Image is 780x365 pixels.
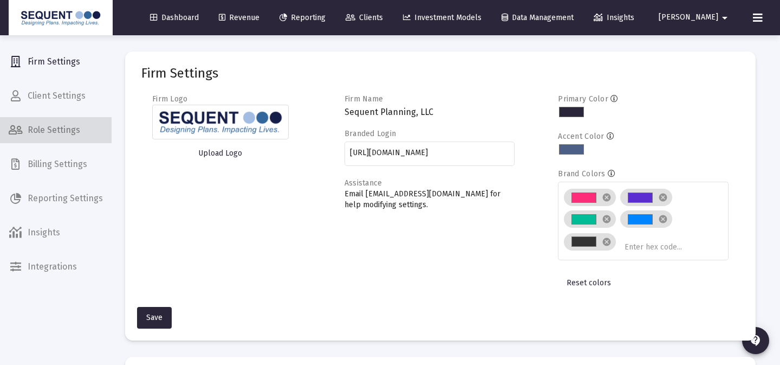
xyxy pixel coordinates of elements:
[602,237,612,247] mat-icon: cancel
[141,68,218,79] mat-card-title: Firm Settings
[625,243,706,252] input: Enter hex code...
[210,7,268,29] a: Revenue
[493,7,582,29] a: Data Management
[137,307,172,329] button: Save
[271,7,334,29] a: Reporting
[558,132,604,141] label: Accent Color
[718,7,731,29] mat-icon: arrow_drop_down
[558,169,605,178] label: Brand Colors
[141,7,207,29] a: Dashboard
[152,105,289,139] img: Firm logo
[344,105,515,120] h3: Sequent Planning, LLC
[4,120,591,137] span: Multiple custodians may hold the assets depicted on site pages. Valuations are provided by custod...
[646,7,744,28] button: [PERSON_NAME]
[567,278,611,287] span: Reset colors
[279,13,326,22] span: Reporting
[594,13,634,22] span: Insights
[558,272,620,294] button: Reset colors
[344,94,383,104] label: Firm Name
[558,94,608,104] label: Primary Color
[564,187,723,254] mat-chip-list: Brand colors
[659,13,718,22] span: [PERSON_NAME]
[152,143,289,164] button: Upload Logo
[344,189,515,210] p: Email [EMAIL_ADDRESS][DOMAIN_NAME] for help modifying settings.
[219,13,259,22] span: Revenue
[152,94,188,104] label: Firm Logo
[658,214,668,224] mat-icon: cancel
[658,193,668,202] mat-icon: cancel
[602,193,612,202] mat-icon: cancel
[585,7,643,29] a: Insights
[346,13,383,22] span: Clients
[198,149,242,158] span: Upload Logo
[403,13,482,22] span: Investment Models
[150,13,199,22] span: Dashboard
[394,7,490,29] a: Investment Models
[344,178,382,188] label: Assistance
[502,13,574,22] span: Data Management
[146,313,162,322] span: Save
[4,52,591,95] span: hese reports are not to be construed as an offer or the solicitation of an offer to buy or sell s...
[602,214,612,224] mat-icon: cancel
[344,129,396,138] label: Branded Login
[4,51,9,60] span: T
[337,7,392,29] a: Clients
[17,7,105,29] img: Dashboard
[4,8,569,27] span: Sequent Planning, LLC (Sequent), is an SEC Registered Investment Adviser (RIA). Sequent Planning ...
